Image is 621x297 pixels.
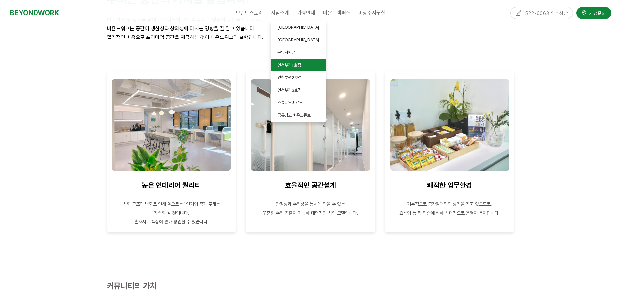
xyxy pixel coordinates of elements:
span: 높은 인테리어 퀄리티 [142,181,201,189]
a: [GEOGRAPHIC_DATA] [271,34,326,47]
span: 가속화 될 것입니다. [154,210,189,215]
a: 가맹문의 [576,7,611,19]
span: 비욘드캠퍼스 [323,10,350,16]
p: 비욘드워크는 공간이 생산성과 창의성에 미치는 영향을 잘 알고 있습니다. [107,24,514,33]
span: [GEOGRAPHIC_DATA] [277,25,319,30]
span: 공유창고 비욘드큐브 [277,113,311,118]
span: 인천부평3호점 [277,88,302,93]
span: 분당서현점 [277,50,295,55]
img: 0644c10963dc0.jpg [251,79,370,171]
strong: 커뮤니티의 가치 [107,281,157,290]
span: 브랜드스토리 [236,10,263,16]
span: 사회 구조의 변화로 인해 앞으로는 1인기업 증가 추세는 [123,201,220,207]
img: 7cf4f1c1b9310.jpg [112,79,231,171]
a: 비욘드캠퍼스 [319,5,354,21]
span: 인천부평2호점 [277,75,302,80]
span: 지점소개 [271,10,289,16]
span: 비상주사무실 [358,10,386,16]
a: 인천부평3호점 [271,84,326,97]
span: 기본적으로 공간임대업의 성격을 띄고 있으므로, [407,201,492,207]
span: 인천부평1호점 [277,63,301,67]
a: 지점소개 [267,5,293,21]
p: 합리적인 비용으로 프리미엄 공간을 제공하는 것이 비욘드워크의 철학입니다. [107,33,514,42]
span: 안정성과 수익성을 동시에 얻을 수 있는 [276,201,345,207]
strong: 효율적인 공간설계 [285,181,336,189]
a: 스튜디오비욘드 [271,97,326,109]
a: [GEOGRAPHIC_DATA] [271,21,326,34]
span: 가맹문의 [587,10,606,17]
a: 공유창고 비욘드큐브 [271,109,326,122]
a: 인천부평2호점 [271,71,326,84]
a: 가맹안내 [293,5,319,21]
span: 혼자서도 책상에 앉아 창업할 수 있습니다. [134,219,209,224]
a: 인천부평1호점 [271,59,326,72]
img: a4716c3f373e4.jpg [390,79,509,171]
span: [GEOGRAPHIC_DATA] [277,37,319,42]
a: 분당서현점 [271,46,326,59]
span: 가맹안내 [297,10,315,16]
a: BEYONDWORK [10,7,59,19]
a: 브랜드스토리 [232,5,267,21]
strong: 쾌적한 업무환경 [427,181,472,189]
a: 비상주사무실 [354,5,390,21]
span: 요식업 등 타 업종에 비해 상대적으로 운영이 용이합니다. [399,210,500,215]
span: 꾸준한 수익 창출이 가능해 매력적인 사업 모델입니다. [263,210,358,215]
span: 스튜디오비욘드 [277,100,303,105]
